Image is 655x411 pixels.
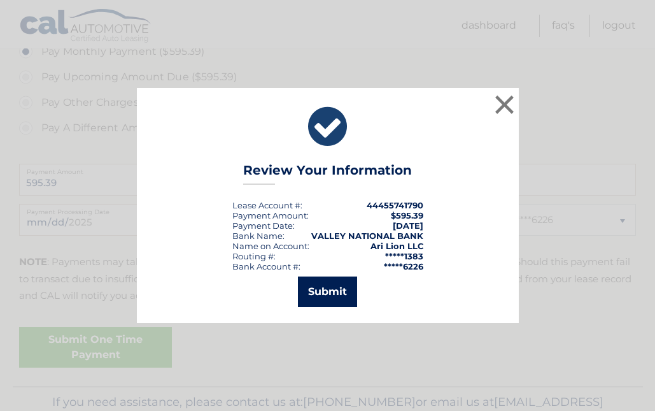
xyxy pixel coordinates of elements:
[232,210,309,220] div: Payment Amount:
[370,241,423,251] strong: Ari Lion LLC
[367,200,423,210] strong: 44455741790
[298,277,357,307] button: Submit
[232,251,276,261] div: Routing #:
[243,162,412,185] h3: Review Your Information
[391,210,423,220] span: $595.39
[311,231,423,241] strong: VALLEY NATIONAL BANK
[232,241,309,251] div: Name on Account:
[492,92,518,117] button: ×
[232,200,302,210] div: Lease Account #:
[232,220,293,231] span: Payment Date
[393,220,423,231] span: [DATE]
[232,231,285,241] div: Bank Name:
[232,220,295,231] div: :
[232,261,300,271] div: Bank Account #:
